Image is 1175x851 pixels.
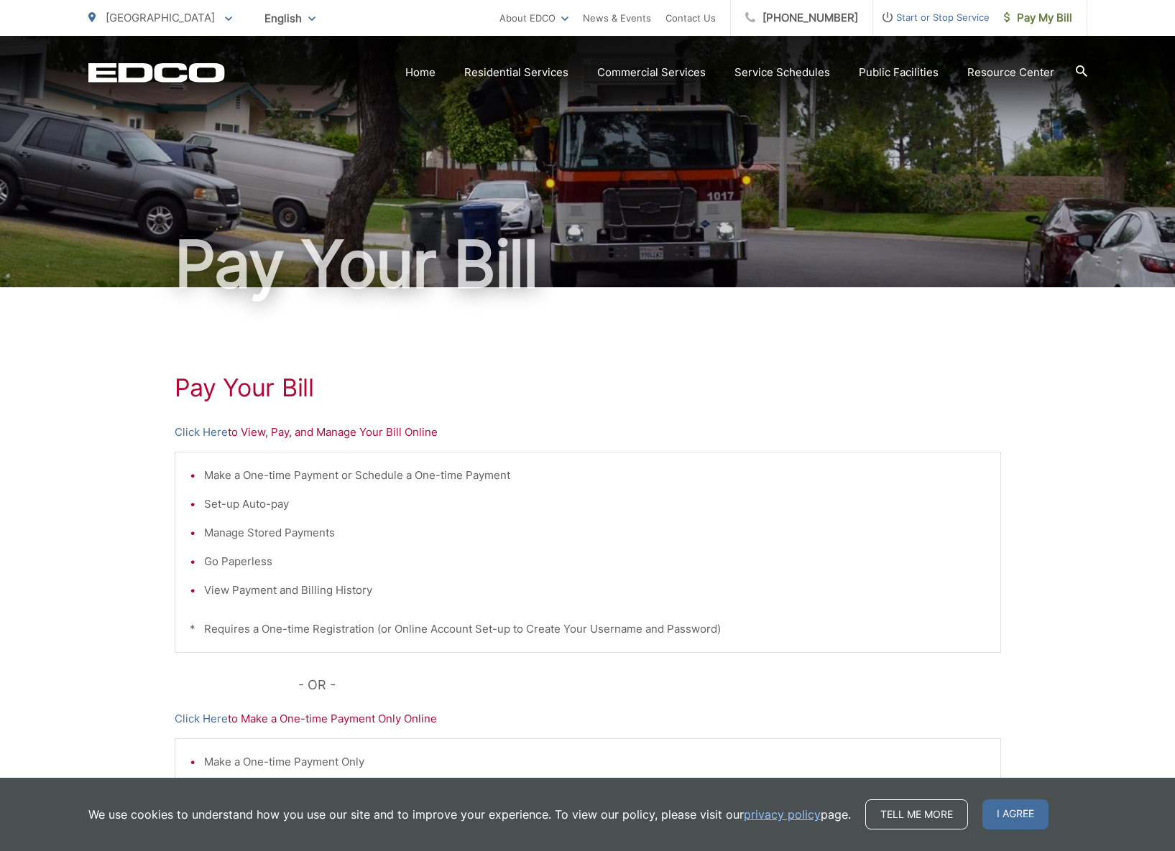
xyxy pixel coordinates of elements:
[175,710,1001,727] p: to Make a One-time Payment Only Online
[865,799,968,829] a: Tell me more
[204,553,986,570] li: Go Paperless
[204,524,986,541] li: Manage Stored Payments
[405,64,436,81] a: Home
[88,228,1087,300] h1: Pay Your Bill
[1004,9,1072,27] span: Pay My Bill
[175,424,228,441] a: Click Here
[982,799,1049,829] span: I agree
[190,620,986,638] p: * Requires a One-time Registration (or Online Account Set-up to Create Your Username and Password)
[967,64,1054,81] a: Resource Center
[859,64,939,81] a: Public Facilities
[88,806,851,823] p: We use cookies to understand how you use our site and to improve your experience. To view our pol...
[88,62,225,83] a: EDCD logo. Return to the homepage.
[583,9,651,27] a: News & Events
[175,424,1001,441] p: to View, Pay, and Manage Your Bill Online
[204,496,986,513] li: Set-up Auto-pay
[254,6,326,31] span: English
[204,582,986,599] li: View Payment and Billing History
[204,467,986,484] li: Make a One-time Payment or Schedule a One-time Payment
[734,64,830,81] a: Service Schedules
[597,64,706,81] a: Commercial Services
[464,64,568,81] a: Residential Services
[175,710,228,727] a: Click Here
[499,9,568,27] a: About EDCO
[106,11,215,24] span: [GEOGRAPHIC_DATA]
[744,806,821,823] a: privacy policy
[298,674,1001,696] p: - OR -
[204,753,986,771] li: Make a One-time Payment Only
[665,9,716,27] a: Contact Us
[175,373,1001,402] h1: Pay Your Bill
